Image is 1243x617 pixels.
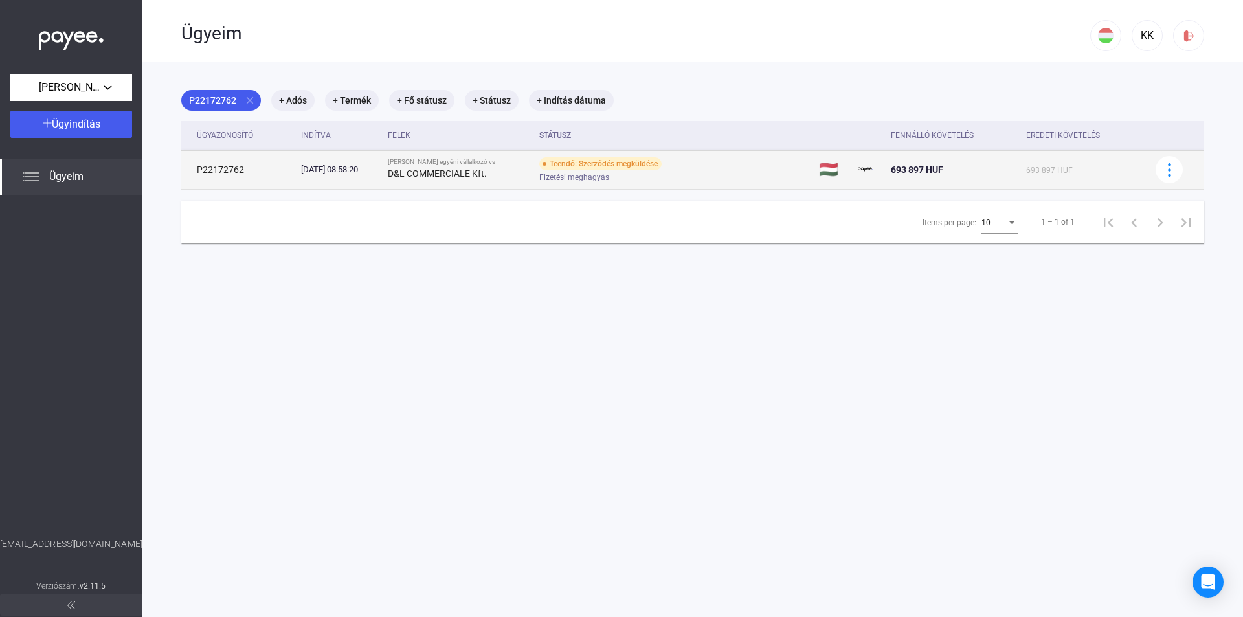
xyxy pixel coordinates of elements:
[389,90,454,111] mat-chip: + Fő státusz
[923,215,976,230] div: Items per page:
[858,162,873,177] img: payee-logo
[1026,166,1073,175] span: 693 897 HUF
[1026,128,1139,143] div: Eredeti követelés
[1041,214,1075,230] div: 1 – 1 of 1
[388,128,530,143] div: Felek
[891,128,1016,143] div: Fennálló követelés
[271,90,315,111] mat-chip: + Adós
[539,157,662,170] div: Teendő: Szerződés megküldése
[301,163,377,176] div: [DATE] 08:58:20
[1132,20,1163,51] button: KK
[465,90,519,111] mat-chip: + Státusz
[891,164,943,175] span: 693 897 HUF
[529,90,614,111] mat-chip: + Indítás dátuma
[301,128,377,143] div: Indítva
[388,128,410,143] div: Felek
[539,170,609,185] span: Fizetési meghagyás
[1147,209,1173,235] button: Next page
[181,23,1090,45] div: Ügyeim
[1173,20,1204,51] button: logout-red
[1121,209,1147,235] button: Previous page
[181,150,296,189] td: P22172762
[325,90,379,111] mat-chip: + Termék
[534,121,814,150] th: Státusz
[67,601,75,609] img: arrow-double-left-grey.svg
[891,128,974,143] div: Fennálló követelés
[1098,28,1114,43] img: HU
[1026,128,1100,143] div: Eredeti követelés
[1173,209,1199,235] button: Last page
[981,214,1018,230] mat-select: Items per page:
[301,128,331,143] div: Indítva
[181,90,261,111] mat-chip: P22172762
[197,128,291,143] div: Ügyazonosító
[814,150,852,189] td: 🇭🇺
[52,118,100,130] span: Ügyindítás
[1090,20,1121,51] button: HU
[1193,567,1224,598] div: Open Intercom Messenger
[80,581,106,590] strong: v2.11.5
[43,118,52,128] img: plus-white.svg
[10,111,132,138] button: Ügyindítás
[1095,209,1121,235] button: First page
[1182,29,1196,43] img: logout-red
[23,169,39,185] img: list.svg
[1156,156,1183,183] button: more-blue
[388,158,530,166] div: [PERSON_NAME] egyéni vállalkozó vs
[49,169,84,185] span: Ügyeim
[981,218,991,227] span: 10
[388,168,487,179] strong: D&L COMMERCIALE Kft.
[197,128,253,143] div: Ügyazonosító
[39,80,104,95] span: [PERSON_NAME] egyéni vállalkozó
[1163,163,1176,177] img: more-blue
[244,95,256,106] mat-icon: close
[39,24,104,50] img: white-payee-white-dot.svg
[10,74,132,101] button: [PERSON_NAME] egyéni vállalkozó
[1136,28,1158,43] div: KK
